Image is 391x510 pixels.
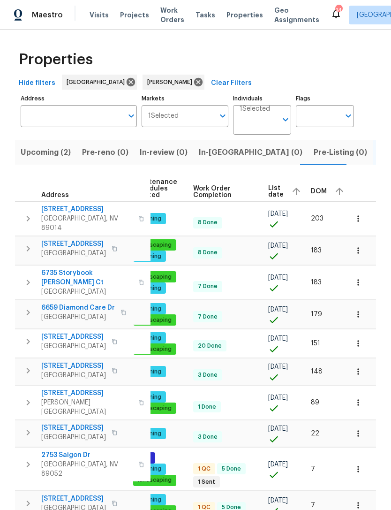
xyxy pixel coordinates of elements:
[314,146,367,159] span: Pre-Listing (0)
[211,77,252,89] span: Clear Filters
[120,10,149,20] span: Projects
[194,282,221,290] span: 7 Done
[41,239,106,249] span: [STREET_ADDRESS]
[268,395,288,401] span: [DATE]
[311,466,315,472] span: 7
[194,313,221,321] span: 7 Done
[195,12,215,18] span: Tasks
[194,478,219,486] span: 1 Sent
[233,96,291,101] label: Individuals
[32,10,63,20] span: Maestro
[41,494,106,503] span: [STREET_ADDRESS]
[311,502,315,509] span: 7
[160,6,184,24] span: Work Orders
[311,340,320,347] span: 151
[226,10,263,20] span: Properties
[268,364,288,370] span: [DATE]
[268,497,288,504] span: [DATE]
[134,404,175,412] span: landscaping
[279,113,292,126] button: Open
[41,214,133,233] span: [GEOGRAPHIC_DATA], NV 89014
[268,306,288,313] span: [DATE]
[311,247,322,254] span: 183
[140,146,188,159] span: In-review (0)
[90,10,109,20] span: Visits
[268,461,288,468] span: [DATE]
[41,192,69,198] span: Address
[194,403,220,411] span: 1 Done
[194,433,221,441] span: 3 Done
[311,399,319,406] span: 89
[311,279,322,286] span: 183
[194,342,226,350] span: 20 Done
[41,388,133,398] span: [STREET_ADDRESS]
[67,77,128,87] span: [GEOGRAPHIC_DATA]
[41,249,106,258] span: [GEOGRAPHIC_DATA]
[143,75,204,90] div: [PERSON_NAME]
[41,398,133,417] span: [PERSON_NAME][GEOGRAPHIC_DATA]
[15,75,59,92] button: Hide filters
[41,450,133,460] span: 2753 Saigon Dr
[311,311,322,318] span: 179
[194,249,221,257] span: 8 Done
[21,146,71,159] span: Upcoming (2)
[125,109,138,122] button: Open
[268,211,288,217] span: [DATE]
[134,273,175,281] span: landscaping
[41,361,106,371] span: [STREET_ADDRESS]
[194,465,214,473] span: 1 QC
[240,105,270,113] span: 1 Selected
[41,433,106,442] span: [GEOGRAPHIC_DATA]
[268,243,288,249] span: [DATE]
[41,268,133,287] span: 6735 Storybook [PERSON_NAME] Ct
[311,215,323,222] span: 203
[268,335,288,342] span: [DATE]
[41,423,106,433] span: [STREET_ADDRESS]
[268,426,288,432] span: [DATE]
[311,368,323,375] span: 148
[133,179,177,198] span: Maintenance schedules created
[41,312,115,322] span: [GEOGRAPHIC_DATA]
[41,303,115,312] span: 6659 Diamond Care Dr
[41,342,106,351] span: [GEOGRAPHIC_DATA]
[207,75,256,92] button: Clear Filters
[194,371,221,379] span: 3 Done
[335,6,342,15] div: 14
[342,109,355,122] button: Open
[216,109,229,122] button: Open
[274,6,319,24] span: Geo Assignments
[142,96,229,101] label: Markets
[134,316,175,324] span: landscaping
[21,96,137,101] label: Address
[296,96,354,101] label: Flags
[194,219,221,227] span: 8 Done
[41,332,106,342] span: [STREET_ADDRESS]
[268,185,284,198] span: List date
[62,75,137,90] div: [GEOGRAPHIC_DATA]
[148,112,179,120] span: 1 Selected
[41,205,133,214] span: [STREET_ADDRESS]
[147,77,196,87] span: [PERSON_NAME]
[311,188,327,195] span: DOM
[193,185,252,198] span: Work Order Completion
[41,371,106,380] span: [GEOGRAPHIC_DATA]
[41,287,133,297] span: [GEOGRAPHIC_DATA]
[311,430,319,437] span: 22
[199,146,302,159] span: In-[GEOGRAPHIC_DATA] (0)
[19,77,55,89] span: Hide filters
[268,274,288,281] span: [DATE]
[82,146,128,159] span: Pre-reno (0)
[218,465,245,473] span: 5 Done
[134,345,175,353] span: landscaping
[19,55,93,64] span: Properties
[41,460,133,479] span: [GEOGRAPHIC_DATA], NV 89052
[134,476,175,484] span: landscaping
[134,241,175,249] span: landscaping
